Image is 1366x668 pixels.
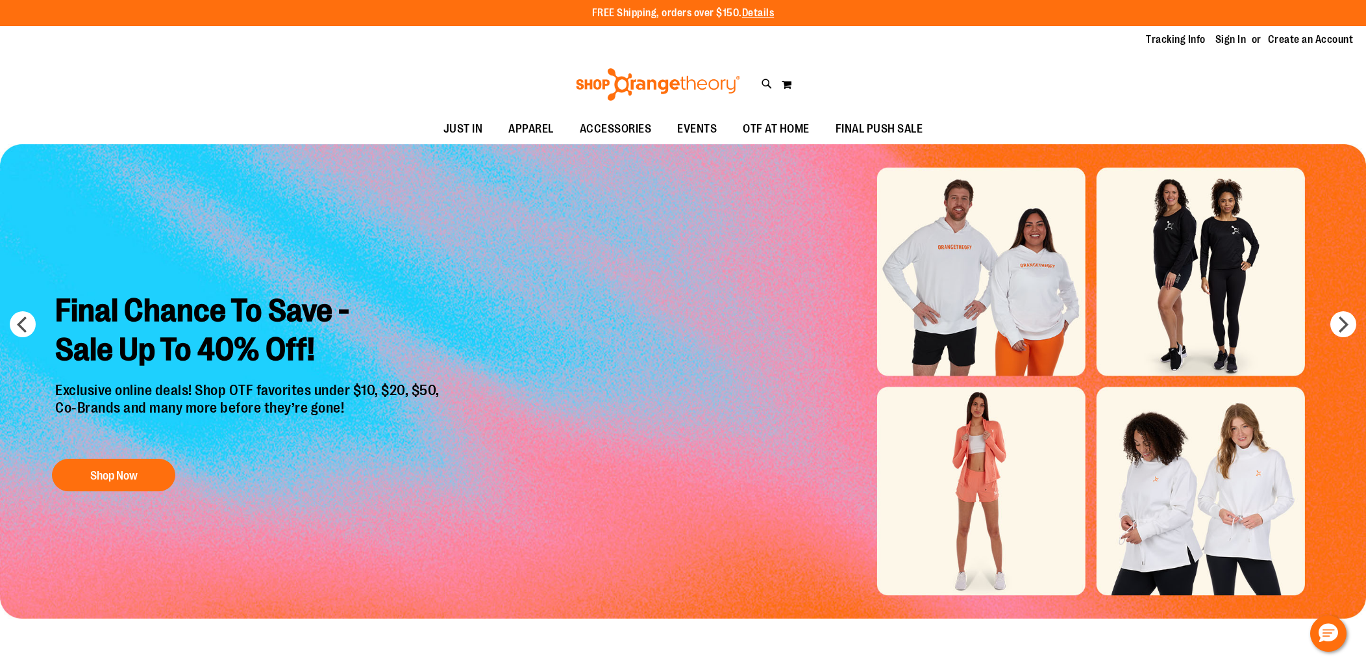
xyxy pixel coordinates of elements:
[495,114,567,144] a: APPAREL
[730,114,823,144] a: OTF AT HOME
[677,114,717,144] span: EVENTS
[430,114,496,144] a: JUST IN
[443,114,483,144] span: JUST IN
[823,114,936,144] a: FINAL PUSH SALE
[1215,32,1247,47] a: Sign In
[567,114,665,144] a: ACCESSORIES
[574,68,742,101] img: Shop Orangetheory
[664,114,730,144] a: EVENTS
[742,7,775,19] a: Details
[1330,311,1356,337] button: next
[508,114,554,144] span: APPAREL
[45,281,453,498] a: Final Chance To Save -Sale Up To 40% Off! Exclusive online deals! Shop OTF favorites under $10, $...
[1310,615,1347,652] button: Hello, have a question? Let’s chat.
[45,382,453,446] p: Exclusive online deals! Shop OTF favorites under $10, $20, $50, Co-Brands and many more before th...
[592,6,775,21] p: FREE Shipping, orders over $150.
[10,311,36,337] button: prev
[743,114,810,144] span: OTF AT HOME
[52,459,175,491] button: Shop Now
[1268,32,1354,47] a: Create an Account
[580,114,652,144] span: ACCESSORIES
[45,281,453,382] h2: Final Chance To Save - Sale Up To 40% Off!
[1146,32,1206,47] a: Tracking Info
[836,114,923,144] span: FINAL PUSH SALE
